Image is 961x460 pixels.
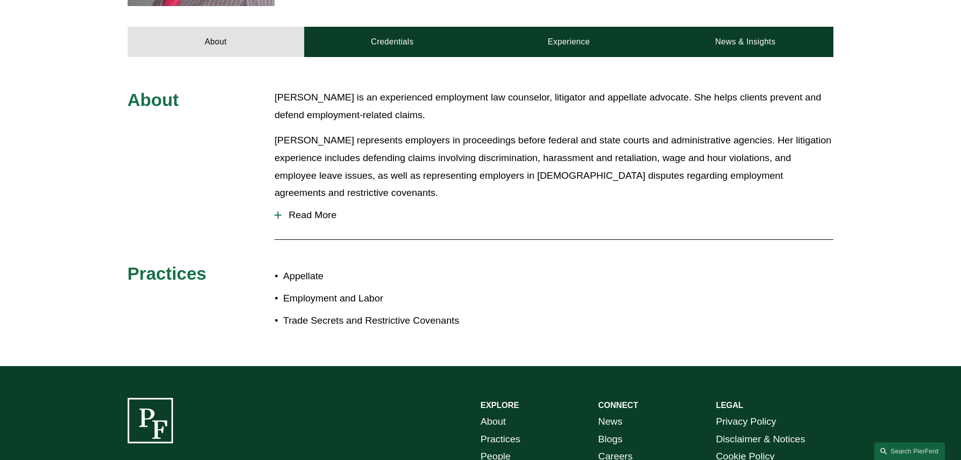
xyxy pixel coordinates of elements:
[481,401,519,410] strong: EXPLORE
[283,290,480,308] p: Employment and Labor
[716,401,743,410] strong: LEGAL
[274,89,833,124] p: [PERSON_NAME] is an experienced employment law counselor, litigator and appellate advocate. She h...
[283,312,480,330] p: Trade Secrets and Restrictive Covenants
[481,413,506,431] a: About
[598,431,623,448] a: Blogs
[128,90,179,110] span: About
[304,27,481,57] a: Credentials
[657,27,833,57] a: News & Insights
[481,431,521,448] a: Practices
[716,413,776,431] a: Privacy Policy
[128,27,304,57] a: About
[598,413,623,431] a: News
[128,264,207,283] span: Practices
[274,202,833,228] button: Read More
[274,132,833,201] p: [PERSON_NAME] represents employers in proceedings before federal and state courts and administrat...
[481,27,657,57] a: Experience
[716,431,805,448] a: Disclaimer & Notices
[281,210,833,221] span: Read More
[283,268,480,285] p: Appellate
[874,442,945,460] a: Search this site
[598,401,638,410] strong: CONNECT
